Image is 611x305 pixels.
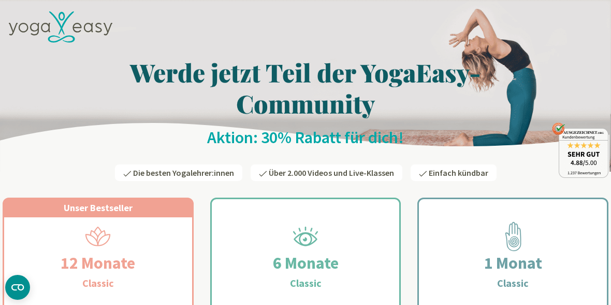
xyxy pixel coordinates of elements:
h3: Classic [497,275,529,291]
span: Einfach kündbar [429,168,488,178]
h3: Classic [290,275,322,291]
h3: Classic [82,275,114,291]
img: ausgezeichnet_badge.png [552,122,608,178]
span: Die besten Yogalehrer:innen [133,168,234,178]
h2: 12 Monate [36,251,160,275]
h2: 1 Monat [459,251,567,275]
button: CMP-Widget öffnen [5,275,30,300]
h2: 6 Monate [248,251,363,275]
h1: Werde jetzt Teil der YogaEasy-Community [3,57,608,119]
span: Unser Bestseller [64,202,133,214]
h2: Aktion: 30% Rabatt für dich! [3,127,608,148]
span: Über 2.000 Videos und Live-Klassen [269,168,394,178]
